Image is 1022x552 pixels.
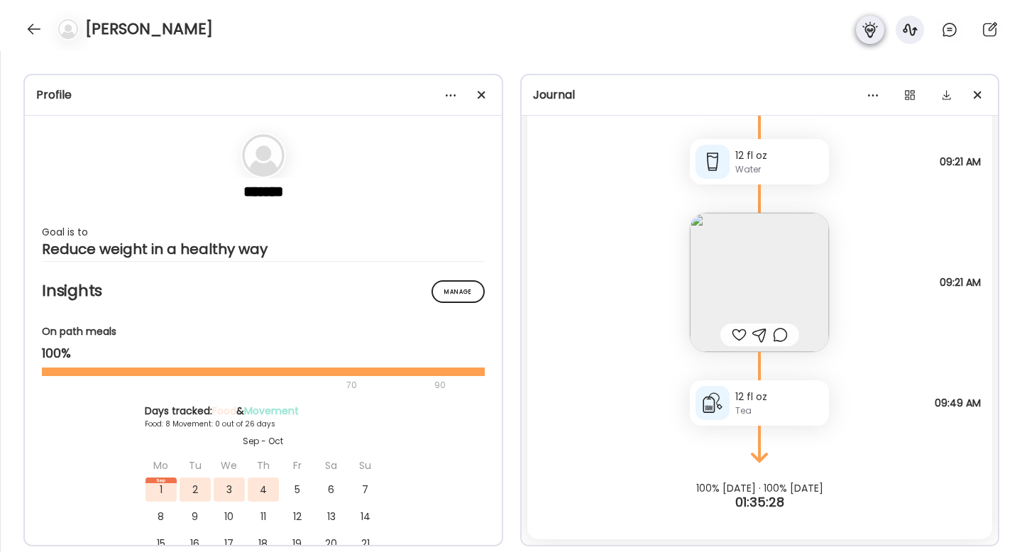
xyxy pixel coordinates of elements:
[432,280,485,303] div: Manage
[36,87,490,104] div: Profile
[735,148,823,163] div: 12 fl oz
[145,504,177,529] div: 8
[282,478,313,502] div: 5
[145,478,177,483] div: Sep
[690,213,829,352] img: images%2FPmyhH7iHCGZXZdVOsbhHbom68jU2%2FBe6FeX8l0NSpWj1SFzMV%2FK2SsBORvbskWLvCIxgaQ_240
[533,87,987,104] div: Journal
[532,494,987,511] div: 01:35:28
[145,435,382,448] div: Sep - Oct
[145,453,177,478] div: Mo
[735,390,823,404] div: 12 fl oz
[212,404,236,418] span: Food
[940,276,981,289] span: 09:21 AM
[242,134,285,177] img: bg-avatar-default.svg
[316,504,347,529] div: 13
[248,504,279,529] div: 11
[180,453,211,478] div: Tu
[145,478,177,502] div: 1
[244,404,299,418] span: Movement
[42,280,485,302] h2: Insights
[214,478,245,502] div: 3
[350,453,381,478] div: Su
[316,478,347,502] div: 6
[248,453,279,478] div: Th
[180,478,211,502] div: 2
[433,377,447,394] div: 90
[735,163,823,176] div: Water
[42,241,485,258] div: Reduce weight in a healthy way
[58,19,78,39] img: bg-avatar-default.svg
[940,155,981,168] span: 09:21 AM
[735,404,823,417] div: Tea
[180,504,211,529] div: 9
[214,453,245,478] div: We
[145,419,382,429] div: Food: 8 Movement: 0 out of 26 days
[214,504,245,529] div: 10
[145,404,382,419] div: Days tracked: &
[282,504,313,529] div: 12
[42,345,485,362] div: 100%
[350,504,381,529] div: 14
[316,453,347,478] div: Sa
[350,478,381,502] div: 7
[42,324,485,339] div: On path meals
[282,453,313,478] div: Fr
[532,482,987,494] div: 100% [DATE] · 100% [DATE]
[42,223,485,241] div: Goal is to
[248,478,279,502] div: 4
[935,397,981,409] span: 09:49 AM
[85,18,213,40] h4: [PERSON_NAME]
[42,377,430,394] div: 70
